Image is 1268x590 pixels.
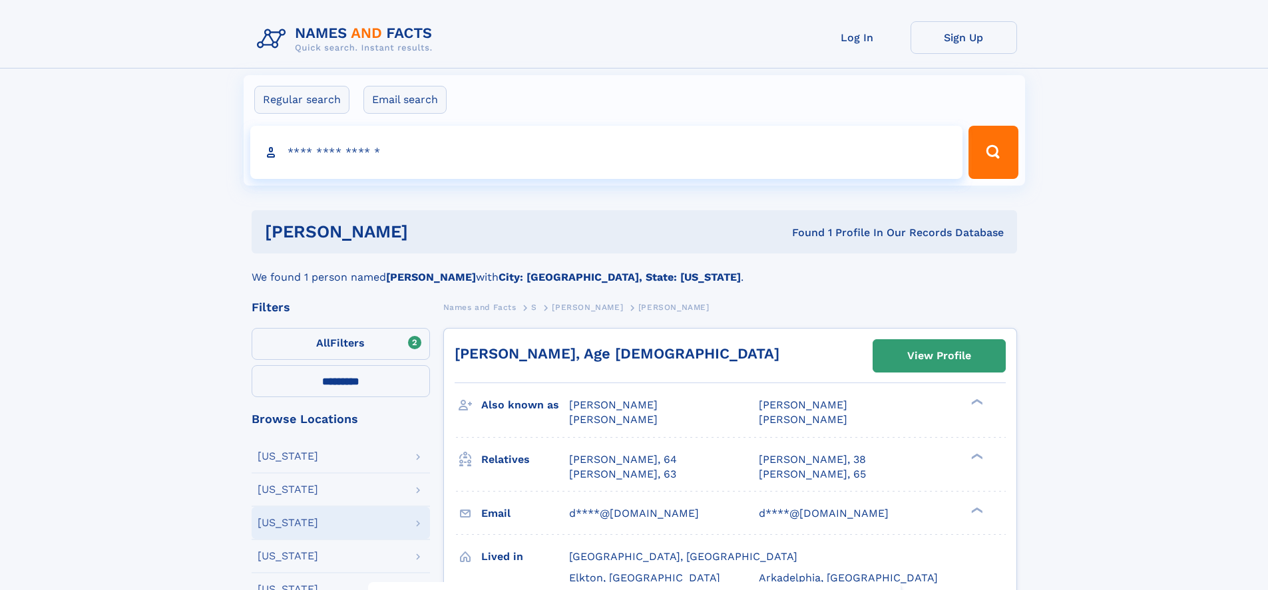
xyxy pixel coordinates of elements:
div: Browse Locations [252,413,430,425]
a: Sign Up [911,21,1017,54]
h1: [PERSON_NAME] [265,223,600,240]
label: Email search [363,86,447,114]
div: ❯ [968,452,984,460]
a: Log In [804,21,911,54]
span: [GEOGRAPHIC_DATA], [GEOGRAPHIC_DATA] [569,550,797,563]
span: [PERSON_NAME] [759,413,847,426]
div: [US_STATE] [258,484,318,495]
button: Search Button [968,126,1018,179]
span: [PERSON_NAME] [638,303,710,312]
img: Logo Names and Facts [252,21,443,57]
div: Found 1 Profile In Our Records Database [600,225,1004,240]
span: S [531,303,537,312]
div: Filters [252,301,430,313]
a: [PERSON_NAME] [552,299,623,315]
span: Elkton, [GEOGRAPHIC_DATA] [569,571,720,584]
b: City: [GEOGRAPHIC_DATA], State: [US_STATE] [499,271,741,283]
a: [PERSON_NAME], 65 [759,467,866,482]
label: Regular search [254,86,349,114]
div: [US_STATE] [258,517,318,528]
a: View Profile [873,340,1005,372]
div: View Profile [907,341,971,371]
label: Filters [252,328,430,360]
input: search input [250,126,963,179]
b: [PERSON_NAME] [386,271,476,283]
span: Arkadelphia, [GEOGRAPHIC_DATA] [759,571,938,584]
div: ❯ [968,506,984,514]
div: [US_STATE] [258,551,318,561]
div: [US_STATE] [258,451,318,462]
div: ❯ [968,398,984,406]
a: [PERSON_NAME], 63 [569,467,676,482]
span: [PERSON_NAME] [569,398,658,411]
span: All [316,337,330,349]
a: [PERSON_NAME], Age [DEMOGRAPHIC_DATA] [455,345,779,362]
span: [PERSON_NAME] [552,303,623,312]
a: [PERSON_NAME], 38 [759,452,866,467]
h3: Lived in [481,545,569,568]
div: We found 1 person named with . [252,253,1017,285]
h3: Email [481,502,569,525]
a: S [531,299,537,315]
span: [PERSON_NAME] [569,413,658,426]
h3: Also known as [481,394,569,416]
h3: Relatives [481,448,569,471]
a: Names and Facts [443,299,517,315]
span: [PERSON_NAME] [759,398,847,411]
a: [PERSON_NAME], 64 [569,452,677,467]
